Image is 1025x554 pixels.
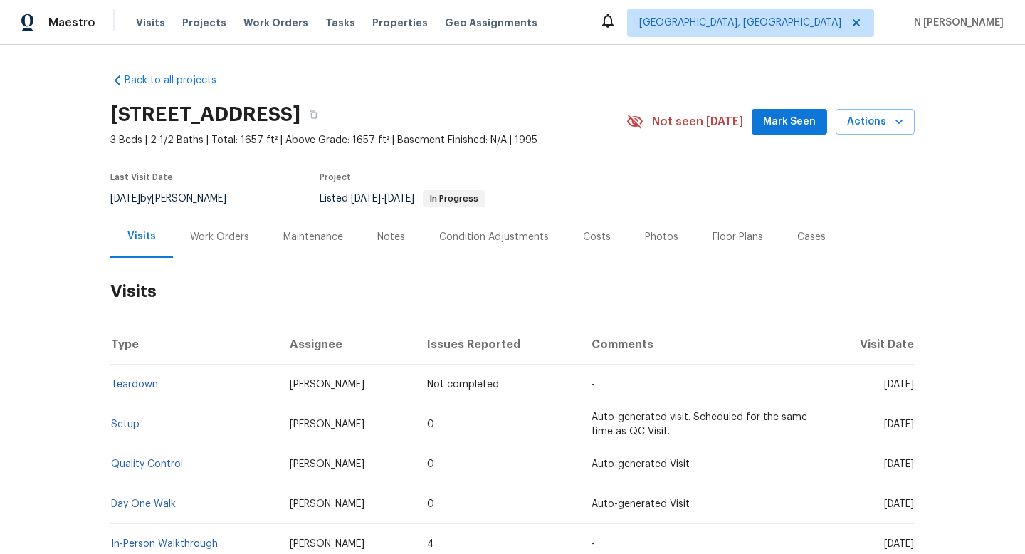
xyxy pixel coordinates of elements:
span: Project [320,173,351,182]
span: 4 [427,539,434,549]
span: Actions [847,113,903,131]
a: Back to all projects [110,73,247,88]
span: Projects [182,16,226,30]
span: [PERSON_NAME] [290,419,364,429]
div: Floor Plans [713,230,763,244]
span: 0 [427,419,434,429]
span: [DATE] [110,194,140,204]
h2: Visits [110,258,915,325]
span: In Progress [424,194,484,203]
span: 3 Beds | 2 1/2 Baths | Total: 1657 ft² | Above Grade: 1657 ft² | Basement Finished: N/A | 1995 [110,133,626,147]
th: Assignee [278,325,416,365]
span: Not completed [427,380,499,390]
a: Teardown [111,380,158,390]
span: N [PERSON_NAME] [908,16,1004,30]
span: [PERSON_NAME] [290,380,364,390]
div: by [PERSON_NAME] [110,190,243,207]
span: [PERSON_NAME] [290,499,364,509]
div: Notes [377,230,405,244]
div: Visits [127,229,156,244]
span: Last Visit Date [110,173,173,182]
span: Auto-generated Visit [592,499,690,509]
button: Actions [836,109,915,135]
th: Comments [580,325,821,365]
span: [DATE] [884,459,914,469]
span: [DATE] [384,194,414,204]
span: [DATE] [884,499,914,509]
span: Properties [372,16,428,30]
span: [DATE] [884,539,914,549]
span: [DATE] [884,380,914,390]
th: Issues Reported [416,325,579,365]
a: Day One Walk [111,499,176,509]
span: Tasks [325,18,355,28]
div: Costs [583,230,611,244]
span: Work Orders [243,16,308,30]
span: [DATE] [351,194,381,204]
div: Condition Adjustments [439,230,549,244]
button: Copy Address [300,102,326,127]
span: [DATE] [884,419,914,429]
span: - [592,380,595,390]
div: Maintenance [283,230,343,244]
span: Mark Seen [763,113,816,131]
a: In-Person Walkthrough [111,539,218,549]
span: Listed [320,194,485,204]
span: - [351,194,414,204]
button: Mark Seen [752,109,827,135]
span: Geo Assignments [445,16,537,30]
span: Visits [136,16,165,30]
span: - [592,539,595,549]
a: Setup [111,419,140,429]
th: Visit Date [821,325,915,365]
div: Cases [797,230,826,244]
th: Type [110,325,278,365]
span: 0 [427,499,434,509]
span: [PERSON_NAME] [290,539,364,549]
span: [GEOGRAPHIC_DATA], [GEOGRAPHIC_DATA] [639,16,841,30]
span: Not seen [DATE] [652,115,743,129]
a: Quality Control [111,459,183,469]
span: Maestro [48,16,95,30]
span: Auto-generated Visit [592,459,690,469]
span: [PERSON_NAME] [290,459,364,469]
span: 0 [427,459,434,469]
div: Work Orders [190,230,249,244]
div: Photos [645,230,678,244]
span: Auto-generated visit. Scheduled for the same time as QC Visit. [592,412,807,437]
h2: [STREET_ADDRESS] [110,108,300,122]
